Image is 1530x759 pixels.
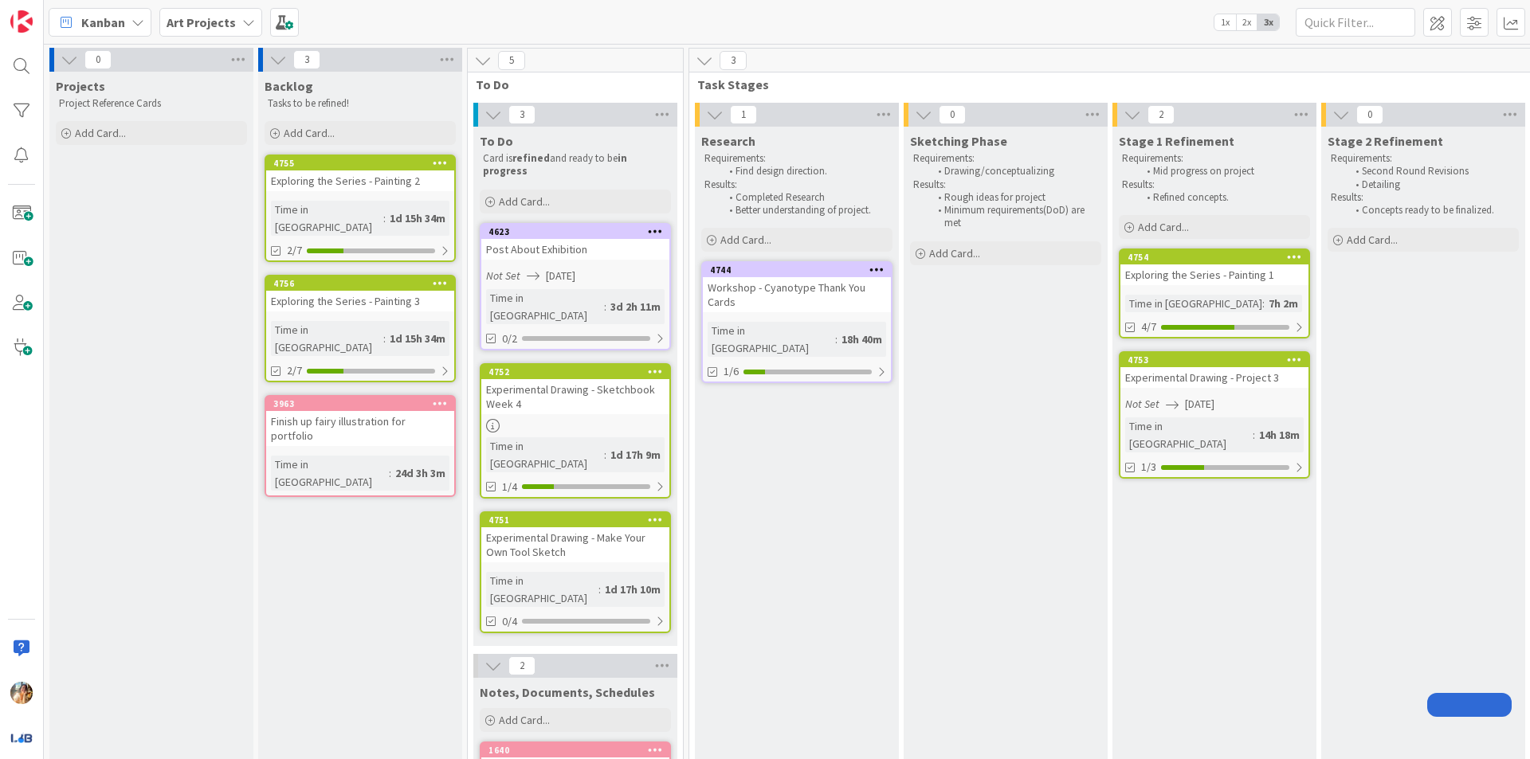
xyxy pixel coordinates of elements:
div: Time in [GEOGRAPHIC_DATA] [1125,295,1262,312]
img: Visit kanbanzone.com [10,10,33,33]
div: 4756Exploring the Series - Painting 3 [266,276,454,311]
div: Exploring the Series - Painting 3 [266,291,454,311]
p: Results: [913,178,1098,191]
a: 3963Finish up fairy illustration for portfolioTime in [GEOGRAPHIC_DATA]:24d 3h 3m [265,395,456,497]
p: Requirements: [913,152,1098,165]
li: Concepts ready to be finalized. [1347,204,1516,217]
p: Project Reference Cards [59,97,244,110]
span: Stage 2 Refinement [1328,133,1443,149]
span: Research [701,133,755,149]
span: : [383,330,386,347]
i: Not Set [486,268,520,283]
div: Time in [GEOGRAPHIC_DATA] [271,456,389,491]
div: 4756 [273,278,454,289]
li: Drawing/conceptualizing [929,165,1099,178]
span: Stage 1 Refinement [1119,133,1234,149]
p: Results: [704,178,889,191]
strong: in progress [483,151,630,178]
span: To Do [480,133,513,149]
div: 3d 2h 11m [606,298,665,315]
li: Minimum requirements(DoD) are met [929,204,1099,230]
span: Add Card... [499,194,550,209]
div: Workshop - Cyanotype Thank You Cards [703,277,891,312]
li: Completed Research [720,191,890,204]
span: 1x [1214,14,1236,30]
div: 4754 [1128,252,1308,263]
div: 4623 [481,225,669,239]
li: Better understanding of project. [720,204,890,217]
a: 4751Experimental Drawing - Make Your Own Tool SketchTime in [GEOGRAPHIC_DATA]:1d 17h 10m0/4 [480,511,671,633]
div: 4753 [1120,353,1308,367]
span: Add Card... [499,713,550,727]
span: 5 [498,51,525,70]
div: 1d 15h 34m [386,330,449,347]
span: 1/4 [502,479,517,495]
p: Results: [1122,178,1307,191]
span: 3x [1257,14,1279,30]
div: Time in [GEOGRAPHIC_DATA] [271,321,383,356]
div: 4744Workshop - Cyanotype Thank You Cards [703,263,891,312]
span: : [835,331,838,348]
div: 1d 17h 10m [601,581,665,598]
li: Find design direction. [720,165,890,178]
span: Projects [56,78,105,94]
li: Second Round Revisions [1347,165,1516,178]
p: Requirements: [704,152,889,165]
p: Requirements: [1331,152,1516,165]
div: 4752 [488,366,669,378]
span: Add Card... [929,246,980,260]
img: avatar [10,726,33,749]
div: 4623 [488,226,669,237]
a: 4756Exploring the Series - Painting 3Time in [GEOGRAPHIC_DATA]:1d 15h 34m2/7 [265,275,456,382]
div: Finish up fairy illustration for portfolio [266,411,454,446]
span: 0 [1356,105,1383,124]
div: Time in [GEOGRAPHIC_DATA] [486,289,604,324]
li: Refined concepts. [1138,191,1308,204]
p: Requirements: [1122,152,1307,165]
div: 3963 [273,398,454,409]
span: : [604,446,606,464]
span: Sketching Phase [910,133,1007,149]
div: 4753 [1128,354,1308,366]
div: 4751 [481,513,669,527]
span: : [604,298,606,315]
span: 3 [720,51,747,70]
span: 0/2 [502,331,517,347]
li: Detailing [1347,178,1516,191]
div: Experimental Drawing - Project 3 [1120,367,1308,388]
a: 4754Exploring the Series - Painting 1Time in [GEOGRAPHIC_DATA]:7h 2m4/7 [1119,248,1310,338]
a: 4752Experimental Drawing - Sketchbook Week 4Time in [GEOGRAPHIC_DATA]:1d 17h 9m1/4 [480,363,671,499]
li: Rough ideas for project [929,191,1099,204]
div: Time in [GEOGRAPHIC_DATA] [271,201,383,236]
div: 4753Experimental Drawing - Project 3 [1120,353,1308,388]
span: 2x [1236,14,1257,30]
div: 1d 17h 9m [606,446,665,464]
span: 3 [508,105,535,124]
div: 1640 [481,743,669,757]
div: Post About Exhibition [481,239,669,260]
a: 4753Experimental Drawing - Project 3Not Set[DATE]Time in [GEOGRAPHIC_DATA]:14h 18m1/3 [1119,351,1310,479]
p: Results: [1331,191,1516,204]
div: Time in [GEOGRAPHIC_DATA] [1125,417,1253,452]
div: 4755 [273,158,454,169]
div: Exploring the Series - Painting 2 [266,170,454,191]
strong: refined [512,151,550,165]
span: 1/3 [1141,459,1156,475]
span: 2 [508,656,535,675]
span: 1/6 [724,363,739,380]
span: [DATE] [546,268,575,284]
div: 4752Experimental Drawing - Sketchbook Week 4 [481,365,669,414]
span: : [389,464,391,482]
div: 4756 [266,276,454,291]
div: 4751 [488,514,669,526]
span: Add Card... [284,126,335,140]
div: 4755Exploring the Series - Painting 2 [266,156,454,191]
i: Not Set [1125,397,1159,411]
div: 7h 2m [1265,295,1302,312]
span: 0 [939,105,966,124]
div: Exploring the Series - Painting 1 [1120,264,1308,285]
span: 0 [84,50,112,69]
span: 2/7 [287,242,302,259]
div: 1d 15h 34m [386,209,449,227]
b: Art Projects [167,14,236,30]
